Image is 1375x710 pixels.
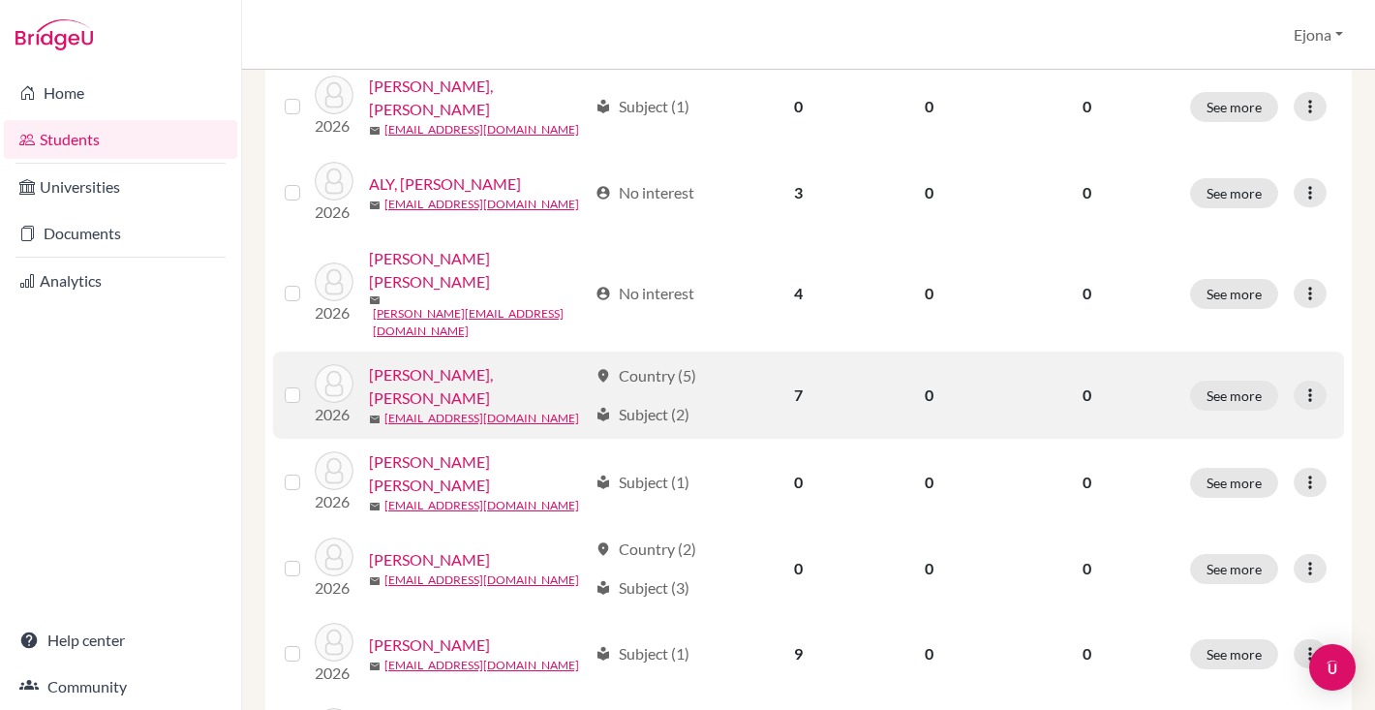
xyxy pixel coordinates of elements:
span: local_library [596,99,611,114]
span: mail [369,200,381,211]
span: local_library [596,646,611,662]
span: local_library [596,475,611,490]
img: ATTIA, Ahmed Mahmoud [315,451,353,490]
p: 2026 [315,403,353,426]
a: [PERSON_NAME], [PERSON_NAME] [369,363,587,410]
img: Bridge-U [15,19,93,50]
p: 0 [1007,384,1167,407]
td: 0 [862,63,995,150]
a: [EMAIL_ADDRESS][DOMAIN_NAME] [384,657,579,674]
div: No interest [596,282,694,305]
p: 0 [1007,181,1167,204]
a: [EMAIL_ADDRESS][DOMAIN_NAME] [384,571,579,589]
a: [EMAIL_ADDRESS][DOMAIN_NAME] [384,497,579,514]
td: 0 [862,439,995,526]
span: location_on [596,541,611,557]
span: account_circle [596,185,611,201]
a: [PERSON_NAME] [PERSON_NAME] [369,450,587,497]
div: Subject (2) [596,403,689,426]
td: 4 [735,235,862,352]
td: 3 [735,150,862,235]
span: local_library [596,580,611,596]
p: 0 [1007,557,1167,580]
p: 0 [1007,471,1167,494]
td: 0 [862,526,995,611]
span: mail [369,501,381,512]
p: 2026 [315,201,353,224]
a: [EMAIL_ADDRESS][DOMAIN_NAME] [384,121,579,139]
a: [EMAIL_ADDRESS][DOMAIN_NAME] [384,410,579,427]
a: Students [4,120,237,159]
a: Documents [4,214,237,253]
div: Subject (1) [596,471,689,494]
img: AWADALLA, Sherif George [315,623,353,662]
div: Country (2) [596,538,696,561]
td: 0 [735,439,862,526]
div: Subject (3) [596,576,689,600]
img: ALY, Hana Mustafa [315,162,353,201]
p: 2026 [315,576,353,600]
p: 2026 [315,490,353,513]
button: See more [1190,279,1278,309]
a: ALY, [PERSON_NAME] [369,172,521,196]
a: [PERSON_NAME], [PERSON_NAME] [369,75,587,121]
td: 0 [735,526,862,611]
div: Subject (1) [596,642,689,665]
td: 0 [862,150,995,235]
div: No interest [596,181,694,204]
td: 0 [862,611,995,696]
span: account_circle [596,286,611,301]
img: AMIN, Lily Mostafa [315,262,353,301]
span: mail [369,414,381,425]
td: 0 [862,352,995,439]
button: Ejona [1285,16,1352,53]
a: Community [4,667,237,706]
span: mail [369,661,381,672]
p: 2026 [315,114,353,138]
span: mail [369,575,381,587]
p: 0 [1007,642,1167,665]
p: 0 [1007,95,1167,118]
button: See more [1190,92,1278,122]
a: [EMAIL_ADDRESS][DOMAIN_NAME] [384,196,579,213]
span: location_on [596,368,611,384]
div: Subject (1) [596,95,689,118]
a: Universities [4,168,237,206]
span: mail [369,294,381,306]
a: Help center [4,621,237,660]
td: 9 [735,611,862,696]
p: 2026 [315,301,353,324]
button: See more [1190,554,1278,584]
a: Analytics [4,262,237,300]
img: ATTIA, Mohamad Sameh [315,538,353,576]
td: 0 [862,235,995,352]
p: 0 [1007,282,1167,305]
a: [PERSON_NAME] [PERSON_NAME] [369,247,587,293]
span: mail [369,125,381,137]
button: See more [1190,468,1278,498]
button: See more [1190,381,1278,411]
img: ALIYU, Umar Abdulhamid [315,76,353,114]
div: Country (5) [596,364,696,387]
a: Home [4,74,237,112]
td: 0 [735,63,862,150]
a: [PERSON_NAME][EMAIL_ADDRESS][DOMAIN_NAME] [373,305,587,340]
button: See more [1190,639,1278,669]
span: local_library [596,407,611,422]
div: Open Intercom Messenger [1309,644,1356,691]
p: 2026 [315,662,353,685]
img: ARSANY, Youssef Waseem [315,364,353,403]
a: [PERSON_NAME] [369,633,490,657]
td: 7 [735,352,862,439]
a: [PERSON_NAME] [369,548,490,571]
button: See more [1190,178,1278,208]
